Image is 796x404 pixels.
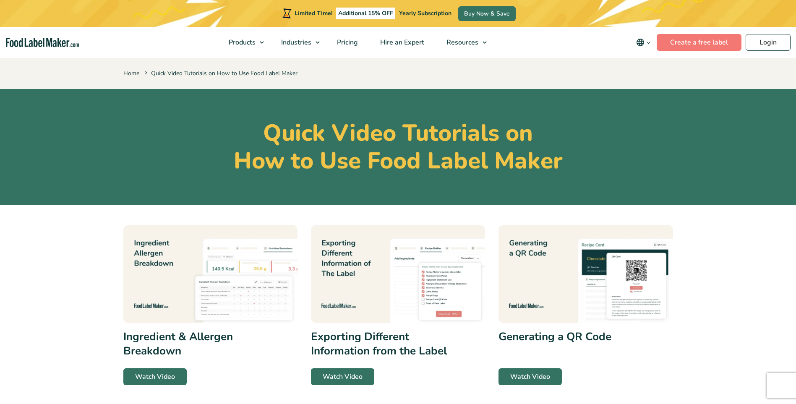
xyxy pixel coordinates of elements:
a: Watch Video [123,368,187,385]
a: Home [123,69,139,77]
span: Products [226,38,256,47]
a: Industries [270,27,324,58]
span: Hire an Expert [378,38,425,47]
span: Yearly Subscription [399,9,452,17]
span: Industries [279,38,312,47]
h3: Ingredient & Allergen Breakdown [123,330,271,358]
span: Additional 15% OFF [336,8,395,19]
span: Limited Time! [295,9,332,17]
h3: Generating a QR Code [498,330,646,344]
a: Login [746,34,791,51]
a: Watch Video [311,368,374,385]
span: Resources [444,38,479,47]
h3: Exporting Different Information from the Label [311,330,459,358]
a: Watch Video [498,368,562,385]
a: Create a free label [657,34,741,51]
a: Hire an Expert [369,27,433,58]
a: Products [218,27,268,58]
h1: Quick Video Tutorials on How to Use Food Label Maker [123,119,673,175]
span: Quick Video Tutorials on How to Use Food Label Maker [143,69,298,77]
a: Resources [436,27,491,58]
span: Pricing [334,38,359,47]
a: Buy Now & Save [458,6,516,21]
a: Pricing [326,27,367,58]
